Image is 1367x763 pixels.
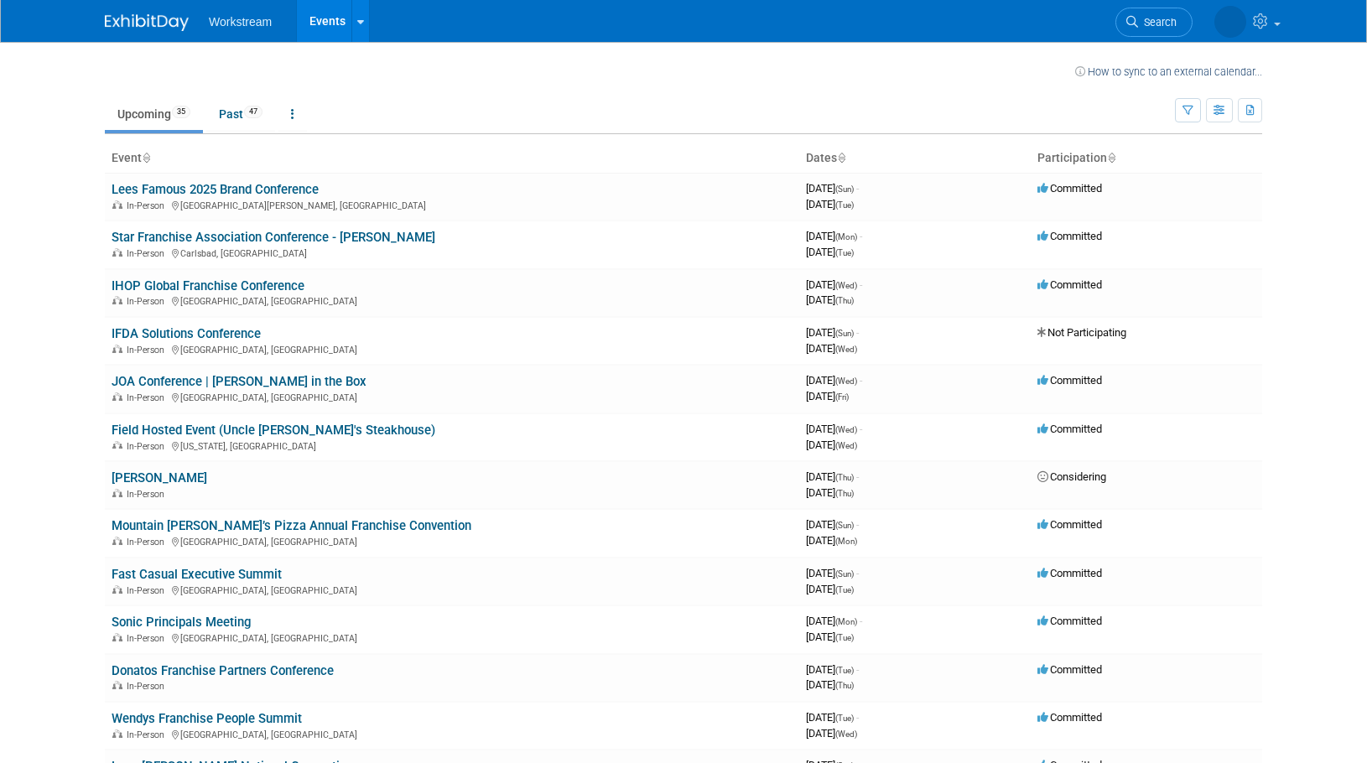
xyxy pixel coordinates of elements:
span: [DATE] [806,230,862,242]
a: Past47 [206,98,275,130]
span: [DATE] [806,326,859,339]
div: [GEOGRAPHIC_DATA], [GEOGRAPHIC_DATA] [112,583,793,596]
span: [DATE] [806,278,862,291]
span: In-Person [127,248,169,259]
a: Wendys Franchise People Summit [112,711,302,726]
span: [DATE] [806,182,859,195]
span: [DATE] [806,567,859,579]
span: In-Person [127,729,169,740]
span: [DATE] [806,390,849,402]
a: Sort by Start Date [837,151,845,164]
span: - [860,423,862,435]
span: In-Person [127,296,169,307]
span: [DATE] [806,534,857,547]
img: In-Person Event [112,392,122,401]
div: [GEOGRAPHIC_DATA], [GEOGRAPHIC_DATA] [112,534,793,548]
img: In-Person Event [112,489,122,497]
span: (Wed) [835,345,857,354]
span: [DATE] [806,583,854,595]
th: Dates [799,144,1031,173]
img: In-Person Event [112,345,122,353]
span: - [856,518,859,531]
img: In-Person Event [112,200,122,209]
span: 35 [172,106,190,118]
span: Committed [1037,278,1102,291]
span: [DATE] [806,518,859,531]
span: [DATE] [806,663,859,676]
span: (Wed) [835,425,857,434]
span: - [856,470,859,483]
span: (Thu) [835,296,854,305]
span: Not Participating [1037,326,1126,339]
span: (Fri) [835,392,849,402]
div: [GEOGRAPHIC_DATA], [GEOGRAPHIC_DATA] [112,390,793,403]
span: (Tue) [835,666,854,675]
span: (Wed) [835,441,857,450]
span: Search [1138,16,1177,29]
span: (Mon) [835,617,857,626]
span: - [860,374,862,387]
span: In-Person [127,681,169,692]
span: In-Person [127,441,169,452]
span: (Sun) [835,569,854,579]
span: Committed [1037,230,1102,242]
a: Star Franchise Association Conference - [PERSON_NAME] [112,230,435,245]
span: - [856,663,859,676]
div: [GEOGRAPHIC_DATA], [GEOGRAPHIC_DATA] [112,293,793,307]
a: Lees Famous 2025 Brand Conference [112,182,319,197]
a: IFDA Solutions Conference [112,326,261,341]
img: In-Person Event [112,296,122,304]
span: Workstream [209,15,272,29]
span: [DATE] [806,486,854,499]
span: [DATE] [806,711,859,724]
img: In-Person Event [112,681,122,689]
span: 47 [244,106,262,118]
span: [DATE] [806,293,854,306]
span: (Thu) [835,473,854,482]
span: [DATE] [806,615,862,627]
span: [DATE] [806,374,862,387]
th: Participation [1031,144,1262,173]
a: How to sync to an external calendar... [1075,65,1262,78]
img: ExhibitDay [105,14,189,31]
span: - [856,711,859,724]
span: [DATE] [806,439,857,451]
img: Emily Hancock [1214,6,1246,38]
span: Committed [1037,374,1102,387]
a: Sort by Participation Type [1107,151,1115,164]
img: In-Person Event [112,441,122,449]
span: (Tue) [835,633,854,642]
a: Sort by Event Name [142,151,150,164]
span: (Tue) [835,585,854,594]
a: Fast Casual Executive Summit [112,567,282,582]
span: Committed [1037,663,1102,676]
span: Considering [1037,470,1106,483]
div: [GEOGRAPHIC_DATA], [GEOGRAPHIC_DATA] [112,342,793,356]
span: - [860,278,862,291]
span: [DATE] [806,198,854,210]
span: (Thu) [835,489,854,498]
span: (Wed) [835,281,857,290]
span: [DATE] [806,470,859,483]
a: JOA Conference | [PERSON_NAME] in the Box [112,374,366,389]
div: [GEOGRAPHIC_DATA], [GEOGRAPHIC_DATA] [112,727,793,740]
a: Donatos Franchise Partners Conference [112,663,334,678]
span: (Tue) [835,714,854,723]
a: Field Hosted Event (Uncle [PERSON_NAME]'s Steakhouse) [112,423,435,438]
span: Committed [1037,423,1102,435]
span: In-Person [127,345,169,356]
span: (Wed) [835,376,857,386]
span: - [856,182,859,195]
img: In-Person Event [112,729,122,738]
div: [GEOGRAPHIC_DATA], [GEOGRAPHIC_DATA] [112,631,793,644]
span: (Sun) [835,521,854,530]
span: - [860,615,862,627]
span: (Tue) [835,200,854,210]
span: [DATE] [806,631,854,643]
span: Committed [1037,711,1102,724]
span: [DATE] [806,342,857,355]
span: In-Person [127,537,169,548]
img: In-Person Event [112,248,122,257]
span: [DATE] [806,423,862,435]
span: Committed [1037,567,1102,579]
